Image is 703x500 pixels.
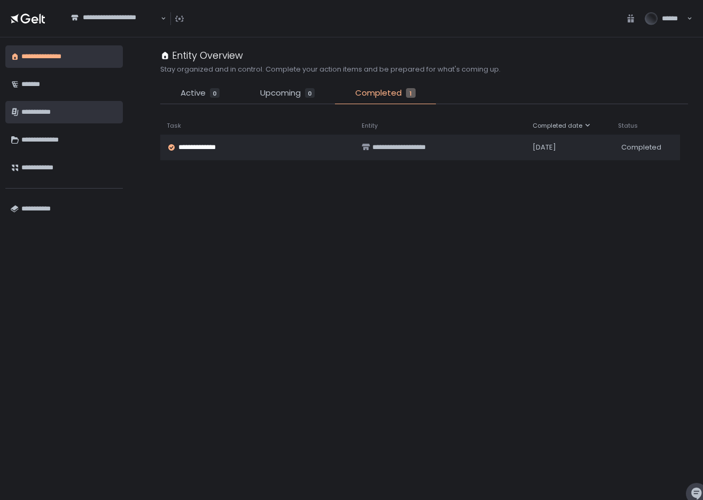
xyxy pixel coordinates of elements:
[533,122,582,130] span: Completed date
[167,122,181,130] span: Task
[406,88,416,98] div: 1
[305,88,315,98] div: 0
[533,143,556,152] span: [DATE]
[618,122,638,130] span: Status
[621,143,661,152] span: Completed
[64,7,166,30] div: Search for option
[260,87,301,99] span: Upcoming
[71,22,160,33] input: Search for option
[362,122,378,130] span: Entity
[355,87,402,99] span: Completed
[160,65,501,74] h2: Stay organized and in control. Complete your action items and be prepared for what's coming up.
[210,88,220,98] div: 0
[160,48,243,62] div: Entity Overview
[181,87,206,99] span: Active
